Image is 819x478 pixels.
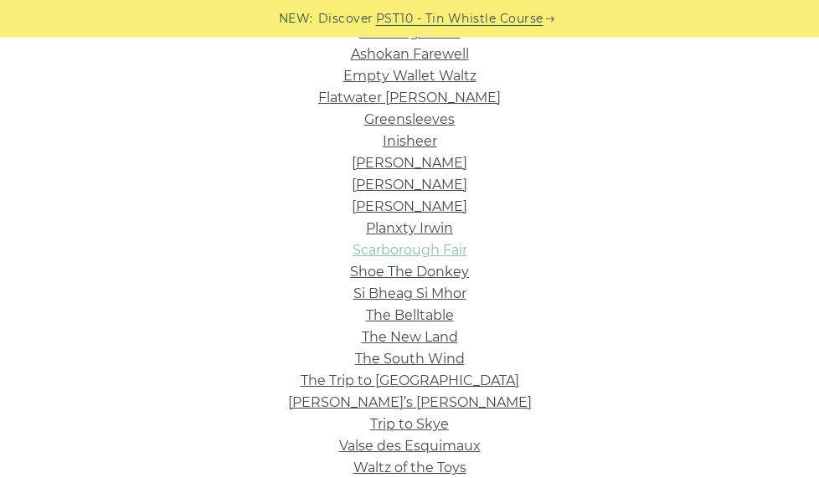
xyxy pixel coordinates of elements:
[318,90,501,105] a: Flatwater [PERSON_NAME]
[355,351,465,367] a: The South Wind
[364,111,455,127] a: Greensleeves
[362,329,458,345] a: The New Land
[339,438,481,454] a: Valse des Esquimaux
[370,416,449,432] a: Trip to Skye
[352,177,467,193] a: [PERSON_NAME]
[351,46,469,62] a: Ashokan Farewell
[353,242,467,258] a: Scarborough Fair
[376,9,543,28] a: PST10 - Tin Whistle Course
[343,68,476,84] a: Empty Wallet Waltz
[279,9,313,28] span: NEW:
[353,285,466,301] a: Si­ Bheag Si­ Mhor
[353,460,466,475] a: Waltz of the Toys
[383,133,437,149] a: Inisheer
[350,264,469,280] a: Shoe The Donkey
[352,155,467,171] a: [PERSON_NAME]
[301,373,519,388] a: The Trip to [GEOGRAPHIC_DATA]
[366,307,454,323] a: The Belltable
[352,198,467,214] a: [PERSON_NAME]
[366,220,453,236] a: Planxty Irwin
[288,394,532,410] a: [PERSON_NAME]’s [PERSON_NAME]
[318,9,373,28] span: Discover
